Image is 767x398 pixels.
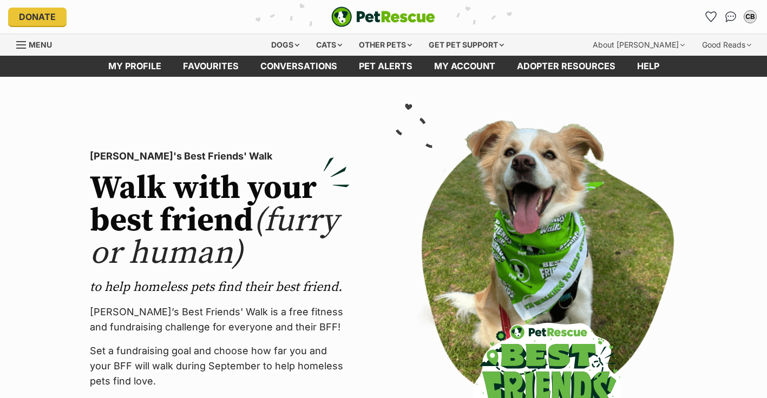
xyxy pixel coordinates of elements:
[16,34,60,54] a: Menu
[97,56,172,77] a: My profile
[423,56,506,77] a: My account
[742,8,759,25] button: My account
[29,40,52,49] span: Menu
[703,8,720,25] a: Favourites
[694,34,759,56] div: Good Reads
[8,8,67,26] a: Donate
[585,34,692,56] div: About [PERSON_NAME]
[331,6,435,27] img: logo-e224e6f780fb5917bec1dbf3a21bbac754714ae5b6737aabdf751b685950b380.svg
[722,8,739,25] a: Conversations
[703,8,759,25] ul: Account quick links
[745,11,756,22] div: CB
[626,56,670,77] a: Help
[309,34,350,56] div: Cats
[90,149,350,164] p: [PERSON_NAME]'s Best Friends' Walk
[421,34,512,56] div: Get pet support
[90,343,350,389] p: Set a fundraising goal and choose how far you and your BFF will walk during September to help hom...
[90,173,350,270] h2: Walk with your best friend
[331,6,435,27] a: PetRescue
[725,11,737,22] img: chat-41dd97257d64d25036548639549fe6c8038ab92f7586957e7f3b1b290dea8141.svg
[264,34,307,56] div: Dogs
[348,56,423,77] a: Pet alerts
[90,304,350,335] p: [PERSON_NAME]’s Best Friends' Walk is a free fitness and fundraising challenge for everyone and t...
[90,278,350,296] p: to help homeless pets find their best friend.
[250,56,348,77] a: conversations
[90,201,338,274] span: (furry or human)
[506,56,626,77] a: Adopter resources
[351,34,419,56] div: Other pets
[172,56,250,77] a: Favourites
